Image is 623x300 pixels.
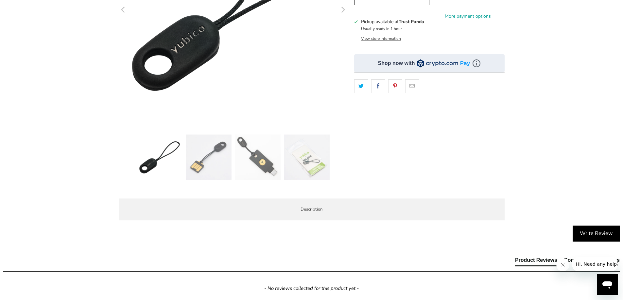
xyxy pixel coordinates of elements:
div: Shop now with [378,60,415,67]
img: Yubico x Keyport Parapull Lanyard - Trust Panda [284,134,330,180]
div: Write Review [573,226,620,242]
div: Product Reviews [515,257,557,264]
img: Yubico x Keyport Parapull Lanyard - Trust Panda [137,134,182,180]
iframe: Button to launch messaging window [597,274,618,295]
a: Email this to a friend [405,79,419,93]
label: Description [119,198,505,220]
b: Trust Panda [399,19,424,25]
a: Share this on Twitter [354,79,368,93]
iframe: Reviews Widget [354,104,505,118]
img: Yubico x Keyport Parapull Lanyard - Trust Panda [235,134,281,180]
iframe: Close message [556,258,569,271]
button: View store information [361,36,401,41]
h3: Pickup available at [361,18,424,25]
img: Yubico x Keyport Parapull Lanyard - Trust Panda [186,134,232,180]
small: Usually ready in 1 hour [361,26,402,31]
div: Reviews Tabs [515,257,620,270]
a: Share this on Pinterest [388,79,402,93]
iframe: Message from company [572,257,618,271]
a: More payment options [431,13,505,20]
a: Share this on Facebook [371,79,385,93]
em: - No reviews collected for this product yet - [264,285,359,292]
span: Hi. Need any help? [4,5,47,10]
